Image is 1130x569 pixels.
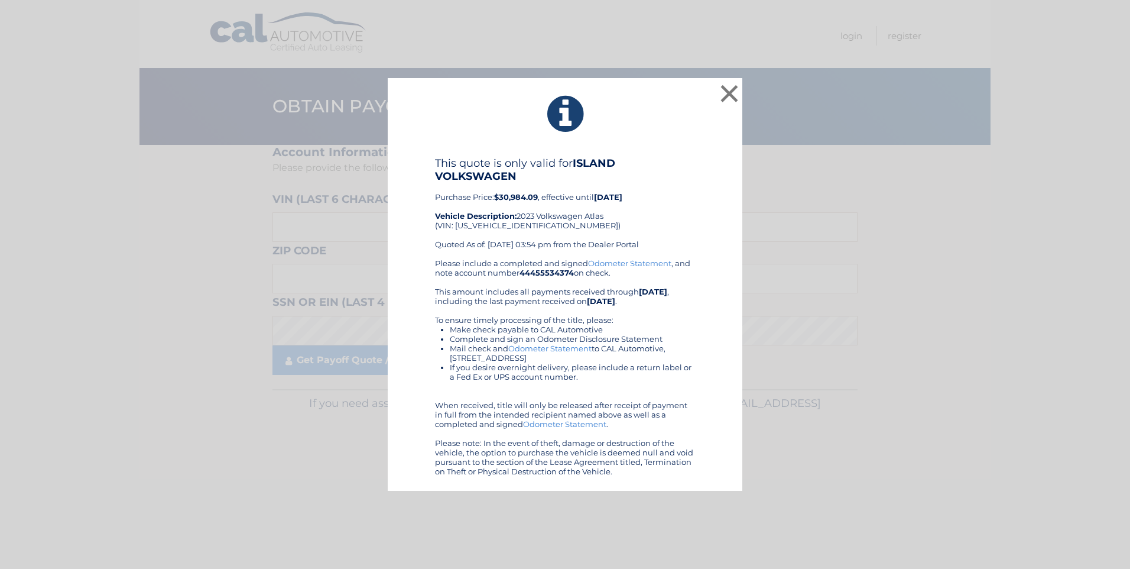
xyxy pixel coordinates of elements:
[508,344,592,353] a: Odometer Statement
[450,334,695,344] li: Complete and sign an Odometer Disclosure Statement
[594,192,622,202] b: [DATE]
[639,287,667,296] b: [DATE]
[519,268,574,277] b: 44455534374
[717,82,741,105] button: ×
[523,419,606,429] a: Odometer Statement
[435,258,695,476] div: Please include a completed and signed , and note account number on check. This amount includes al...
[450,325,695,334] li: Make check payable to CAL Automotive
[435,157,695,183] h4: This quote is only valid for
[450,344,695,363] li: Mail check and to CAL Automotive, [STREET_ADDRESS]
[494,192,538,202] b: $30,984.09
[450,363,695,382] li: If you desire overnight delivery, please include a return label or a Fed Ex or UPS account number.
[435,211,517,221] strong: Vehicle Description:
[435,157,615,183] b: ISLAND VOLKSWAGEN
[435,157,695,258] div: Purchase Price: , effective until 2023 Volkswagen Atlas (VIN: [US_VEHICLE_IDENTIFICATION_NUMBER])...
[587,296,615,306] b: [DATE]
[588,258,671,268] a: Odometer Statement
